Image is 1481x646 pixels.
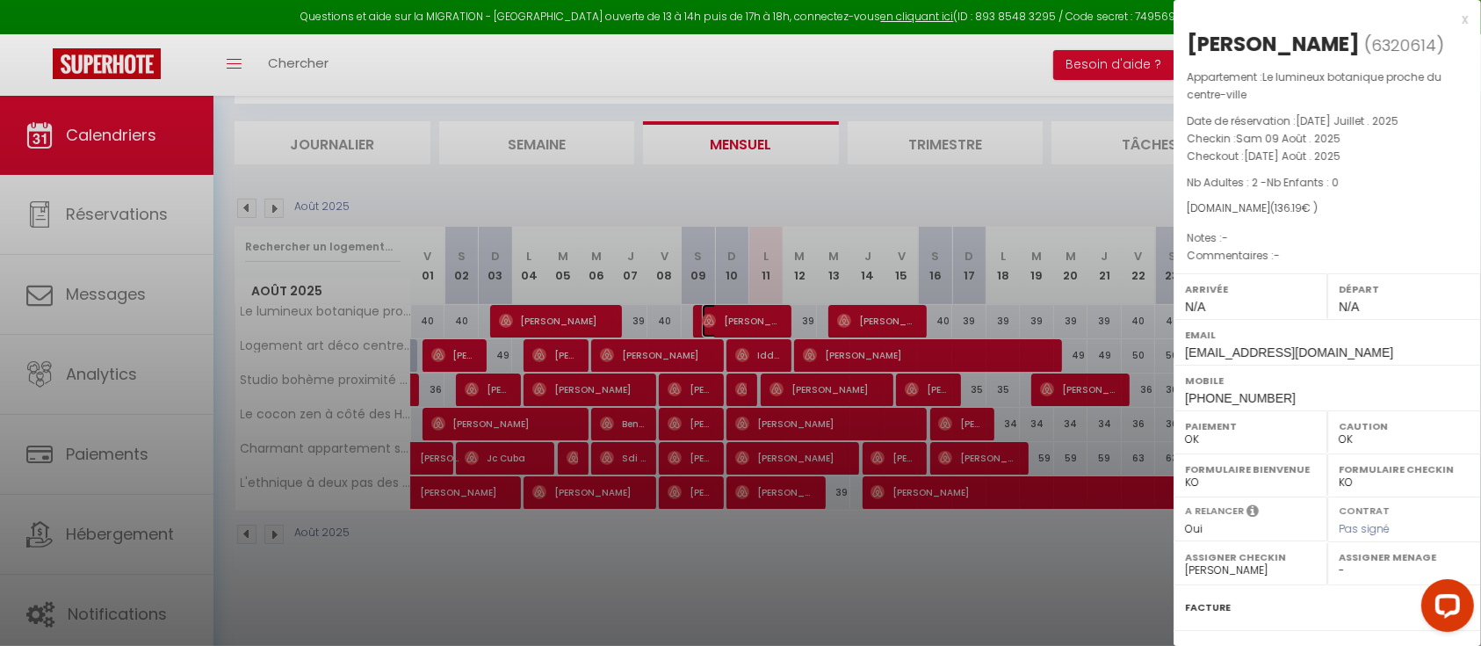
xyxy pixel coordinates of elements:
[1246,504,1259,523] i: Sélectionner OUI si vous souhaiter envoyer les séquences de messages post-checkout
[1371,34,1436,56] span: 6320614
[1339,300,1359,314] span: N/A
[1187,148,1468,165] p: Checkout :
[1185,280,1316,298] label: Arrivée
[1244,149,1340,163] span: [DATE] Août . 2025
[1339,280,1470,298] label: Départ
[1339,548,1470,566] label: Assigner Menage
[1187,247,1468,265] p: Commentaires :
[1187,175,1339,190] span: Nb Adultes : 2 -
[1339,504,1390,515] label: Contrat
[1187,130,1468,148] p: Checkin :
[1187,30,1360,58] div: [PERSON_NAME]
[1187,69,1468,104] p: Appartement :
[1185,372,1470,389] label: Mobile
[1236,131,1340,146] span: Sam 09 Août . 2025
[1187,229,1468,247] p: Notes :
[1270,200,1318,215] span: ( € )
[1187,200,1468,217] div: [DOMAIN_NAME]
[1187,113,1468,130] p: Date de réservation :
[1185,326,1470,344] label: Email
[1185,300,1205,314] span: N/A
[1174,9,1468,30] div: x
[1364,33,1444,57] span: ( )
[1185,504,1244,519] label: A relancer
[1296,113,1398,128] span: [DATE] Juillet . 2025
[1222,230,1228,245] span: -
[1267,175,1339,190] span: Nb Enfants : 0
[1339,461,1470,478] label: Formulaire Checkin
[1185,599,1231,617] label: Facture
[1185,391,1296,405] span: [PHONE_NUMBER]
[1185,548,1316,566] label: Assigner Checkin
[1274,248,1280,263] span: -
[1185,417,1316,435] label: Paiement
[1275,200,1302,215] span: 136.19
[1185,461,1316,478] label: Formulaire Bienvenue
[1407,572,1481,646] iframe: LiveChat chat widget
[1185,345,1393,359] span: [EMAIL_ADDRESS][DOMAIN_NAME]
[1187,69,1441,102] span: Le lumineux botanique proche du centre-ville
[1339,417,1470,435] label: Caution
[1339,521,1390,536] span: Pas signé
